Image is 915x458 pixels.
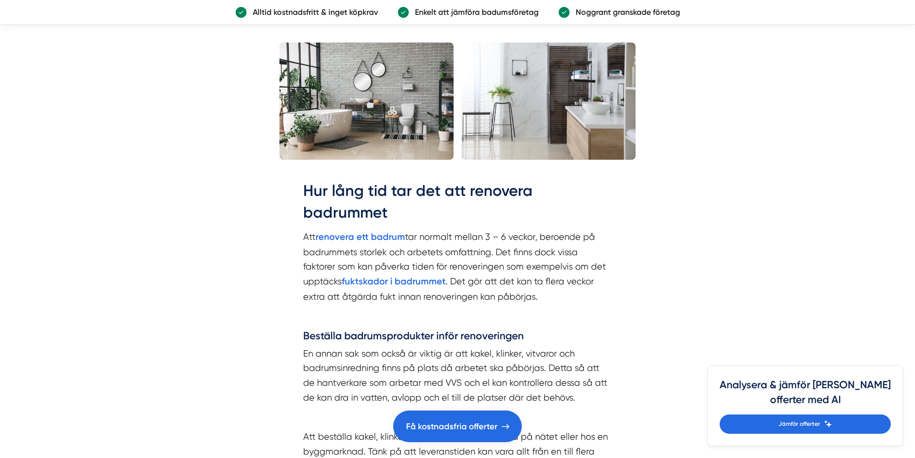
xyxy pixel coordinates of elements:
a: renovera ett badrum [316,231,405,242]
p: Enkelt att jämföra badumsföretag [409,6,539,18]
h4: Analysera & jämför [PERSON_NAME] offerter med AI [720,377,891,414]
strong: fuktskador i badrummet [342,276,446,287]
a: fuktskador i badrummet [342,276,446,286]
p: Att tar normalt mellan 3 – 6 veckor, beroende på badrummets storlek och arbetets omfattning. Det ... [303,229,612,304]
h2: Hur lång tid tar det att renovera badrummet [303,180,612,229]
p: Alltid kostnadsfritt & inget köpkrav [247,6,378,18]
img: Snyggt badrum [461,43,636,160]
a: Jämför offerter [720,414,891,434]
p: En annan sak som också är viktig är att kakel, klinker, vitvaror och badrumsinredning finns på pl... [303,346,612,405]
img: Badrum i modernt hem [279,43,454,160]
h4: Beställa badrumsprodukter inför renoveringen [303,328,612,346]
span: Få kostnadsfria offerter [406,420,498,433]
span: Jämför offerter [778,419,820,429]
p: Noggrant granskade företag [570,6,680,18]
a: Få kostnadsfria offerter [393,411,522,442]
